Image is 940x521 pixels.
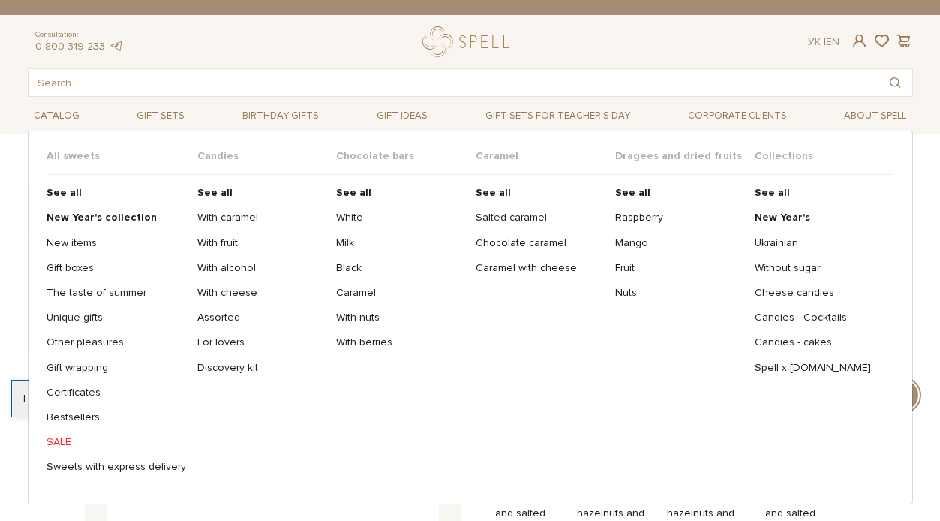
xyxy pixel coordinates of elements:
[47,236,186,250] a: New items
[236,104,325,128] a: Birthday gifts
[336,336,464,349] a: With berries
[47,261,186,275] a: Gift boxes
[682,104,793,128] a: Corporate clients
[755,186,883,200] a: See all
[336,236,464,250] a: Milk
[615,261,743,275] a: Fruit
[615,186,743,200] a: See all
[197,336,326,349] a: For lovers
[755,186,790,199] b: See all
[808,35,821,48] a: Ук
[476,186,511,199] b: See all
[371,104,434,128] a: Gift ideas
[615,236,743,250] a: Mango
[35,30,124,40] span: Consultation:
[615,211,743,224] a: Raspberry
[197,311,326,324] a: Assorted
[615,186,650,199] b: See all
[197,361,326,375] a: Discovery kit
[47,386,186,399] a: Certificates
[47,286,186,300] a: The taste of summer
[197,286,326,300] a: With cheese
[47,361,186,375] a: Gift wrapping
[336,311,464,324] a: With nuts
[47,411,186,424] a: Bestsellers
[476,186,604,200] a: See all
[615,149,755,163] span: Dragees and dried fruits
[47,460,186,474] a: Sweets with express delivery
[35,40,105,53] a: 0 800 319 233
[47,435,186,449] a: SALE
[197,236,326,250] a: With fruit
[336,186,464,200] a: See all
[47,149,197,163] span: All sweets
[109,40,124,53] a: telegram
[755,336,883,349] a: Candies - cakes
[808,35,839,49] div: En
[615,286,743,300] a: Nuts
[336,149,476,163] span: Chocolate bars
[479,103,636,128] a: Gift sets for Teacher's Day
[755,211,810,224] b: New Year's
[755,211,883,224] a: New Year's
[755,361,883,375] a: Spell x [DOMAIN_NAME]
[336,211,464,224] a: White
[47,186,82,199] b: See all
[422,26,516,57] a: logo
[47,336,186,349] a: Other pleasures
[197,149,337,163] span: Candies
[47,311,186,324] a: Unique gifts
[197,186,326,200] a: See all
[476,261,604,275] a: Caramel with cheese
[878,69,912,96] button: Search
[131,104,191,128] a: Gift sets
[28,131,913,504] div: Catalog
[28,104,86,128] a: Catalog
[755,311,883,324] a: Candies - Cocktails
[476,211,604,224] a: Salted caramel
[197,261,326,275] a: With alcohol
[476,236,604,250] a: Chocolate caramel
[197,211,326,224] a: With caramel
[755,149,894,163] span: Collections
[197,186,233,199] b: See all
[47,186,186,200] a: See all
[336,286,464,300] a: Caramel
[755,236,883,250] a: Ukrainian
[47,211,157,224] b: New Year's collection
[755,261,883,275] a: Without sugar
[755,286,883,300] a: Cheese candies
[838,104,912,128] a: About Spell
[476,149,615,163] span: Caramel
[29,69,878,96] input: Search
[336,261,464,275] a: Black
[824,35,826,48] span: |
[47,211,186,224] a: New Year's collection
[12,392,303,405] div: I allow [DOMAIN_NAME] to use
[336,186,371,199] b: See all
